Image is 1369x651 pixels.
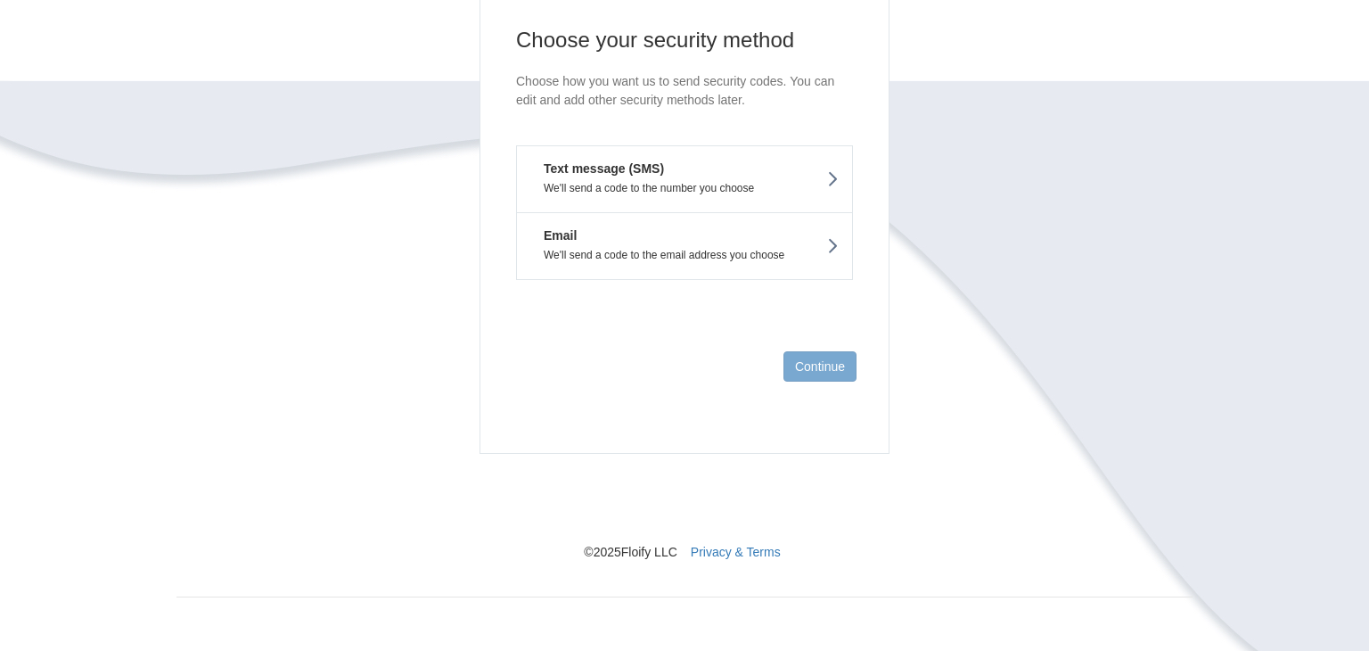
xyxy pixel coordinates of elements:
nav: © 2025 Floify LLC [176,454,1193,561]
em: Text message (SMS) [530,160,664,177]
em: Email [530,227,577,244]
button: Continue [783,351,857,382]
p: Choose how you want us to send security codes. You can edit and add other security methods later. [516,72,853,110]
p: We'll send a code to the number you choose [530,182,839,194]
button: Text message (SMS)We'll send a code to the number you choose [516,145,853,212]
h1: Choose your security method [516,26,853,54]
p: We'll send a code to the email address you choose [530,249,839,261]
button: EmailWe'll send a code to the email address you choose [516,212,853,280]
a: Privacy & Terms [691,545,781,559]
